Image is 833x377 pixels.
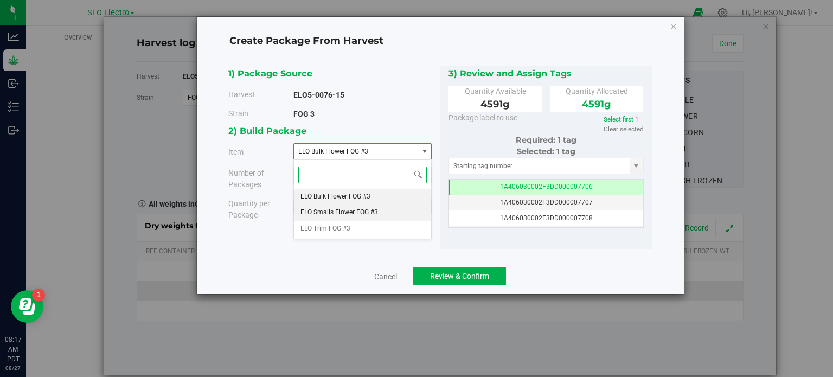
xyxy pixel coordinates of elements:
span: ELO Trim FOG #3 [300,222,350,236]
strong: ELO5-0076-15 [293,91,344,99]
iframe: Resource center [11,290,43,323]
input: Starting tag number [449,158,630,174]
span: select [630,158,643,174]
h4: Create Package From Harvest [229,34,651,48]
span: select [418,144,431,159]
span: ELO Bulk Flower FOG #3 [298,148,368,155]
span: 1A406030002F3DD000007707 [500,199,593,206]
span: 1A406030002F3DD000007706 [500,183,593,190]
strong: FOG 3 [293,110,315,118]
span: ELO Bulk Flower FOG #3 [300,190,370,204]
span: Required: 1 tag [516,135,576,145]
span: Number of Packages [228,169,264,189]
span: Item [228,148,244,157]
span: 1) Package Source [228,68,312,79]
span: Quantity Available [465,87,526,95]
span: Harvest [228,90,255,99]
button: Review & Confirm [413,267,506,285]
a: Select first 1 [604,116,639,123]
span: g [503,98,510,110]
a: Cancel [374,271,397,282]
span: Strain [228,109,248,118]
span: 4591 [582,98,611,110]
span: Package label to use [448,113,517,122]
span: 1A406030002F3DD000007708 [500,214,593,222]
span: 4591 [480,98,510,110]
span: ELO Smalls Flower FOG #3 [300,206,378,220]
span: Quantity per Package [228,199,270,219]
a: Clear selected [604,125,644,133]
iframe: Resource center unread badge [32,289,45,302]
span: g [604,98,611,110]
span: 2) Build Package [228,125,306,136]
span: Review & Confirm [430,272,489,280]
span: 3) Review and Assign Tags [448,68,572,79]
span: Selected: 1 tag [517,146,575,156]
span: Quantity Allocated [566,87,628,95]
